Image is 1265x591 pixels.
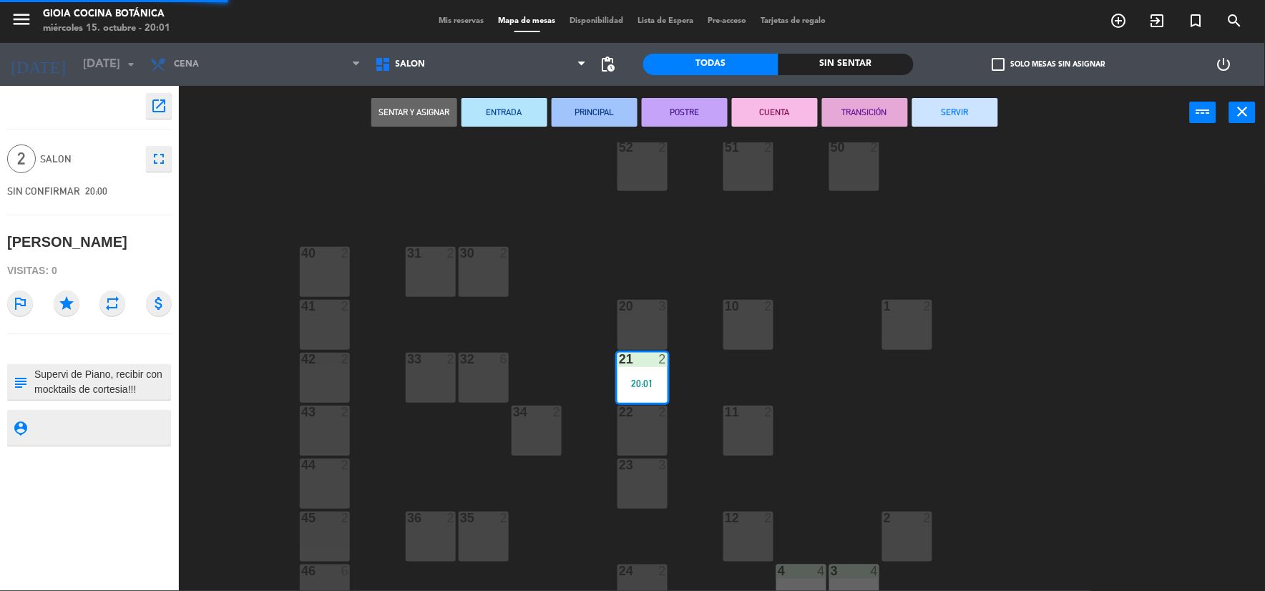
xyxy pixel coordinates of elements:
[754,17,834,25] span: Tarjetas de regalo
[301,406,302,419] div: 43
[992,58,1005,71] span: check_box_outline_blank
[659,141,668,154] div: 2
[1234,103,1251,120] i: close
[396,59,426,69] span: SALON
[40,151,139,167] span: SALON
[150,150,167,167] i: fullscreen
[619,353,620,366] div: 21
[301,565,302,577] div: 46
[146,146,172,172] button: fullscreen
[631,17,701,25] span: Lista de Espera
[1110,12,1128,29] i: add_circle_outline
[85,185,107,197] span: 20:00
[460,247,461,260] div: 30
[1188,12,1205,29] i: turned_in_not
[407,353,408,366] div: 33
[301,512,302,524] div: 45
[460,353,461,366] div: 32
[765,512,773,524] div: 2
[146,290,172,316] i: attach_money
[884,300,884,313] div: 1
[492,17,563,25] span: Mapa de mesas
[301,459,302,472] div: 44
[12,420,28,436] i: person_pin
[912,98,998,127] button: SERVIR
[460,512,461,524] div: 35
[619,459,620,472] div: 23
[778,54,914,75] div: Sin sentar
[701,17,754,25] span: Pre-acceso
[341,512,350,524] div: 2
[725,406,726,419] div: 11
[447,247,456,260] div: 2
[617,378,668,389] div: 20:01
[99,290,125,316] i: repeat
[778,565,778,577] div: 4
[765,141,773,154] div: 2
[732,98,818,127] button: CUENTA
[371,98,457,127] button: Sentar y Asignar
[150,97,167,114] i: open_in_new
[12,374,28,390] i: subject
[146,93,172,119] button: open_in_new
[831,141,831,154] div: 50
[659,565,668,577] div: 2
[174,59,199,69] span: Cena
[659,353,668,366] div: 2
[1226,12,1244,29] i: search
[552,98,638,127] button: PRINCIPAL
[1195,103,1212,120] i: power_input
[500,353,509,366] div: 6
[513,406,514,419] div: 34
[765,300,773,313] div: 2
[599,56,616,73] span: pending_actions
[341,565,350,577] div: 6
[659,300,668,313] div: 3
[725,141,726,154] div: 51
[871,565,879,577] div: 4
[619,565,620,577] div: 24
[461,98,547,127] button: ENTRADA
[818,565,826,577] div: 4
[43,21,170,36] div: miércoles 15. octubre - 20:01
[432,17,492,25] span: Mis reservas
[1149,12,1166,29] i: exit_to_app
[407,247,408,260] div: 31
[643,54,778,75] div: Todas
[500,247,509,260] div: 2
[43,7,170,21] div: Gioia Cocina Botánica
[992,58,1105,71] label: Solo mesas sin asignar
[447,353,456,366] div: 2
[884,512,884,524] div: 2
[1229,102,1256,123] button: close
[301,247,302,260] div: 40
[7,230,127,254] div: [PERSON_NAME]
[924,300,932,313] div: 2
[341,353,350,366] div: 2
[725,512,726,524] div: 12
[341,247,350,260] div: 2
[11,9,32,30] i: menu
[500,512,509,524] div: 2
[659,459,668,472] div: 3
[619,141,620,154] div: 52
[407,512,408,524] div: 36
[659,406,668,419] div: 2
[7,290,33,316] i: outlined_flag
[7,145,36,173] span: 2
[341,459,350,472] div: 2
[924,512,932,524] div: 2
[725,300,726,313] div: 10
[447,512,456,524] div: 2
[1190,102,1216,123] button: power_input
[642,98,728,127] button: POSTRE
[1216,56,1233,73] i: power_settings_new
[301,353,302,366] div: 42
[563,17,631,25] span: Disponibilidad
[822,98,908,127] button: TRANSICIÓN
[341,300,350,313] div: 2
[7,258,172,283] div: Visitas: 0
[301,300,302,313] div: 41
[11,9,32,35] button: menu
[619,406,620,419] div: 22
